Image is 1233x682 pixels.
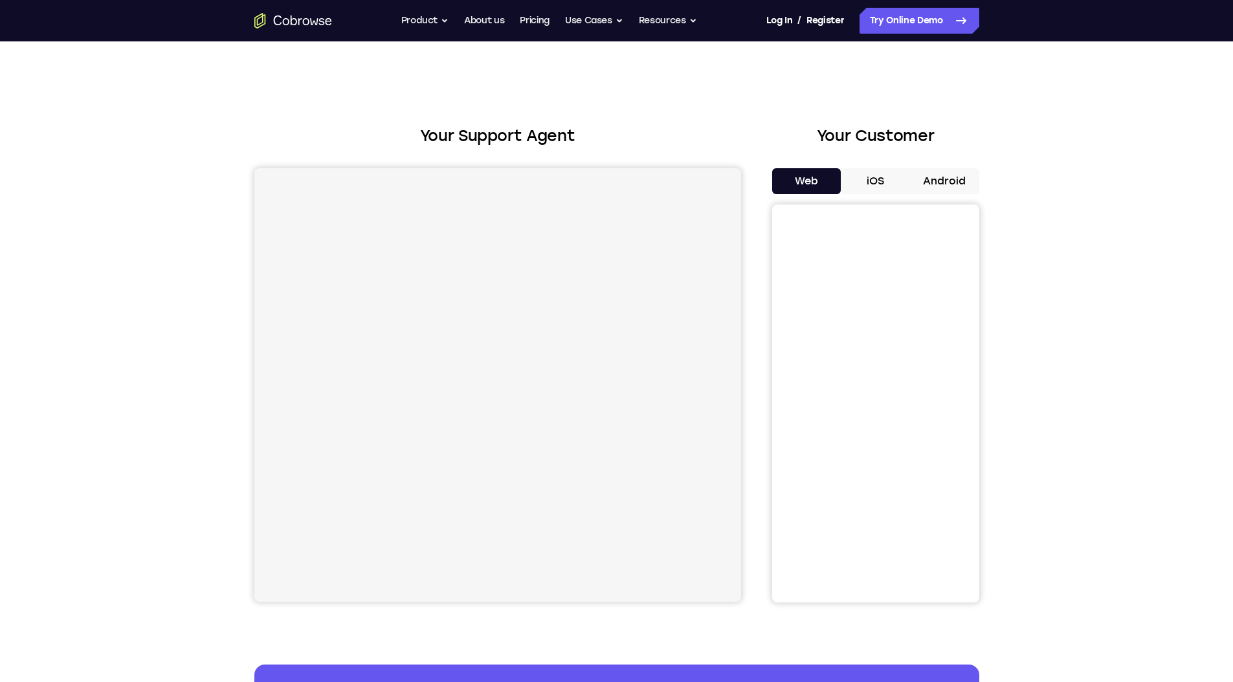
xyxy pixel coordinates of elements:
[565,8,623,34] button: Use Cases
[860,8,979,34] a: Try Online Demo
[797,13,801,28] span: /
[254,13,332,28] a: Go to the home page
[772,168,841,194] button: Web
[841,168,910,194] button: iOS
[464,8,504,34] a: About us
[639,8,697,34] button: Resources
[910,168,979,194] button: Android
[772,124,979,148] h2: Your Customer
[401,8,449,34] button: Product
[254,168,741,602] iframe: Agent
[766,8,792,34] a: Log In
[254,124,741,148] h2: Your Support Agent
[520,8,550,34] a: Pricing
[806,8,844,34] a: Register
